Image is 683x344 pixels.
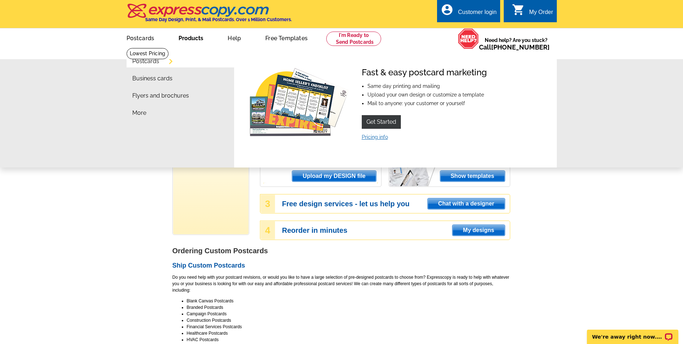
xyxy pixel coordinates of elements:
li: Branded Postcards [187,304,510,311]
a: Help [216,29,252,46]
span: Chat with a designer [428,198,504,209]
li: Blank Canvas Postcards [187,298,510,304]
i: shopping_cart [512,3,525,16]
a: Business cards [132,76,172,81]
li: Upload your own design or customize a template [367,92,487,97]
li: Mail to anyone: your customer or yourself [367,101,487,106]
img: Fast & easy postcard marketing [247,67,350,139]
li: Construction Postcards [187,317,510,324]
div: Customer login [458,9,497,19]
a: Chat with a designer [427,198,505,209]
div: 3 [261,195,275,213]
li: Financial Services Postcards [187,324,510,330]
img: help [458,28,479,49]
a: Same Day Design, Print, & Mail Postcards. Over 1 Million Customers. [127,9,292,22]
div: 4 [261,221,275,239]
a: Postcards [115,29,166,46]
a: Postcards [132,58,159,64]
h2: Ship Custom Postcards [172,262,510,270]
h4: Fast & easy postcard marketing [362,67,487,78]
span: Call [479,43,550,51]
a: shopping_cart My Order [512,8,553,17]
h3: Free design services - let us help you [282,201,509,207]
iframe: LiveChat chat widget [582,321,683,344]
h3: Reorder in minutes [282,227,509,234]
a: Free Templates [254,29,319,46]
a: More [132,110,146,116]
strong: Ordering Custom Postcards [172,247,268,255]
a: Get Started [362,115,401,129]
a: Flyers and brochures [132,93,189,99]
h4: Same Day Design, Print, & Mail Postcards. Over 1 Million Customers. [145,17,292,22]
li: Healthcare Postcards [187,330,510,336]
a: Pricing info [362,134,388,140]
li: Same day printing and mailing [367,84,487,89]
span: Need help? Are you stuck? [479,37,553,51]
p: Do you need help with your postcard revisions, or would you like to have a large selection of pre... [172,274,510,293]
a: My designs [452,225,505,236]
span: Upload my DESIGN file [292,171,376,182]
a: [PHONE_NUMBER] [491,43,550,51]
li: HVAC Postcards [187,336,510,343]
li: Campaign Postcards [187,311,510,317]
a: Products [167,29,215,46]
a: account_circle Customer login [441,8,497,17]
div: My Order [529,9,553,19]
a: Upload my DESIGN file [292,170,376,182]
a: Show templates [440,170,505,182]
i: account_circle [441,3,454,16]
span: Show templates [440,171,505,182]
span: My designs [452,225,504,236]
